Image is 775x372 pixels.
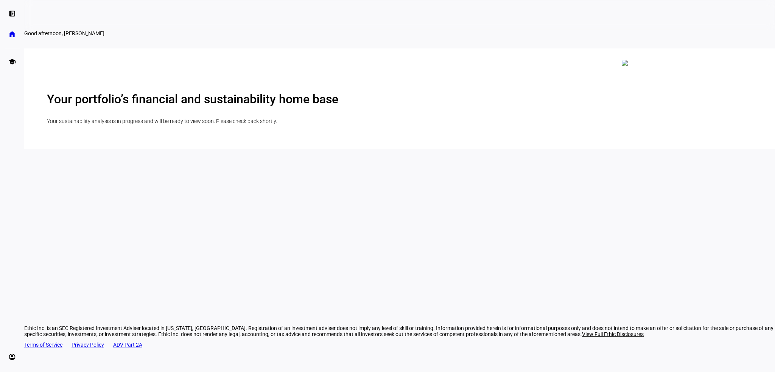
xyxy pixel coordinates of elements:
[8,353,16,361] eth-mat-symbol: account_circle
[113,342,142,348] a: ADV Part 2A
[8,10,16,17] eth-mat-symbol: left_panel_open
[622,60,741,66] img: dashboard-multi-overview.svg
[72,342,104,348] a: Privacy Policy
[5,26,20,42] a: home
[47,117,752,126] p: Your sustainability analysis is in progress and will be ready to view soon. Please check back sho...
[24,325,775,337] div: Ethic Inc. is an SEC Registered Investment Adviser located in [US_STATE], [GEOGRAPHIC_DATA]. Regi...
[24,342,62,348] a: Terms of Service
[8,30,16,38] eth-mat-symbol: home
[47,92,752,106] h2: Your portfolio’s financial and sustainability home base
[24,30,478,36] div: Good afternoon, Katy
[8,58,16,65] eth-mat-symbol: school
[582,331,644,337] span: View Full Ethic Disclosures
